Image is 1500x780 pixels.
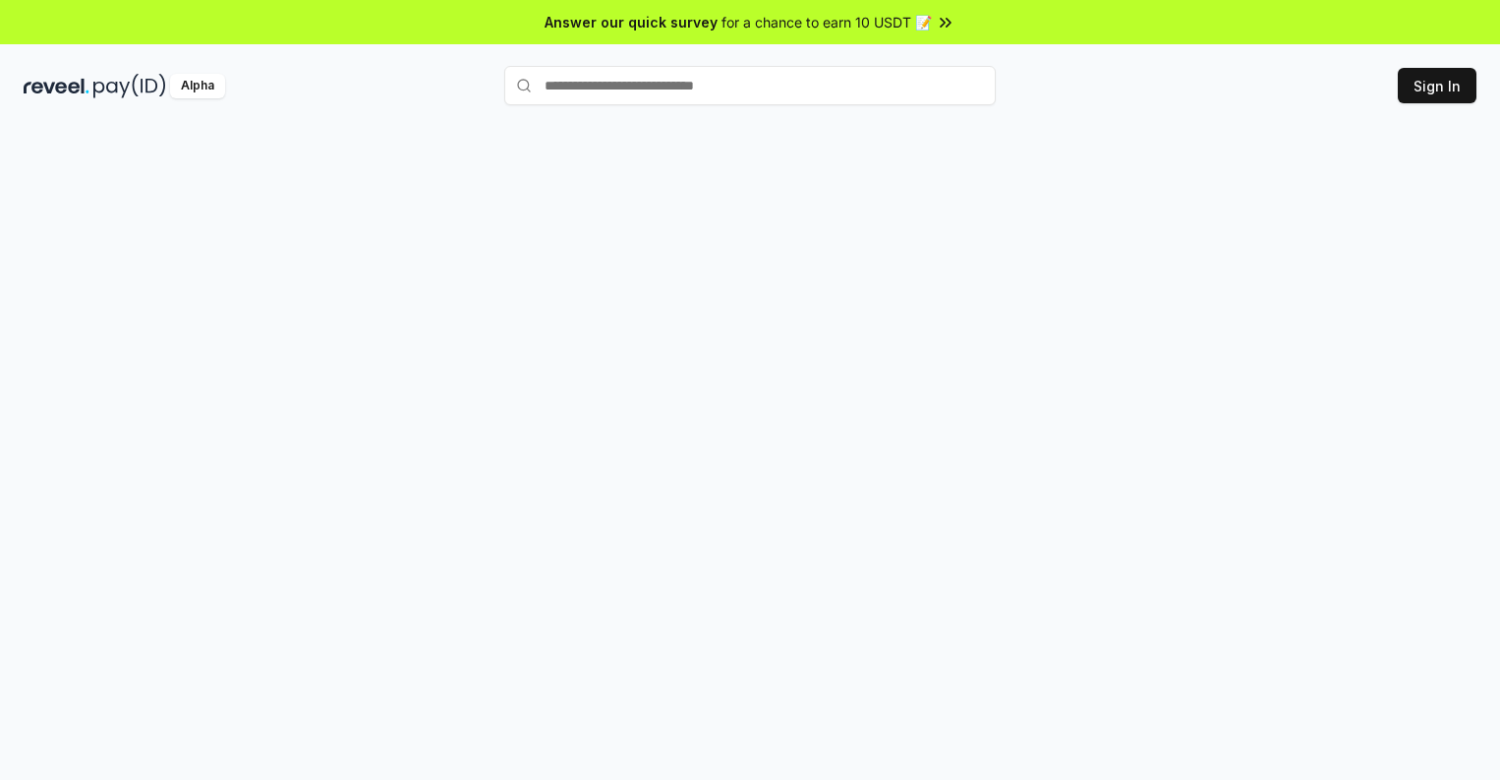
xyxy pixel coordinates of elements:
[24,74,89,98] img: reveel_dark
[545,12,718,32] span: Answer our quick survey
[170,74,225,98] div: Alpha
[721,12,932,32] span: for a chance to earn 10 USDT 📝
[1398,68,1476,103] button: Sign In
[93,74,166,98] img: pay_id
